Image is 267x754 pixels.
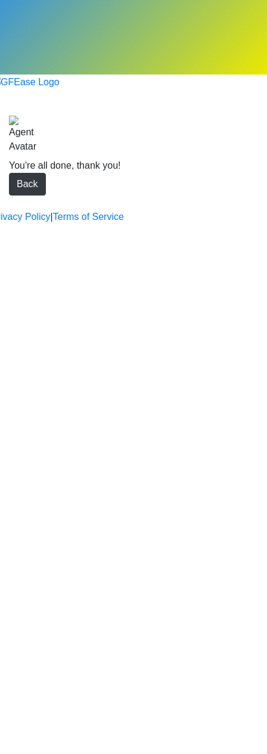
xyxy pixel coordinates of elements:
[9,116,36,154] img: Agent Avatar
[9,173,46,196] button: Back
[9,159,258,173] div: You're all done, thank you!
[53,210,124,224] a: Terms of Service
[51,210,53,224] a: |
